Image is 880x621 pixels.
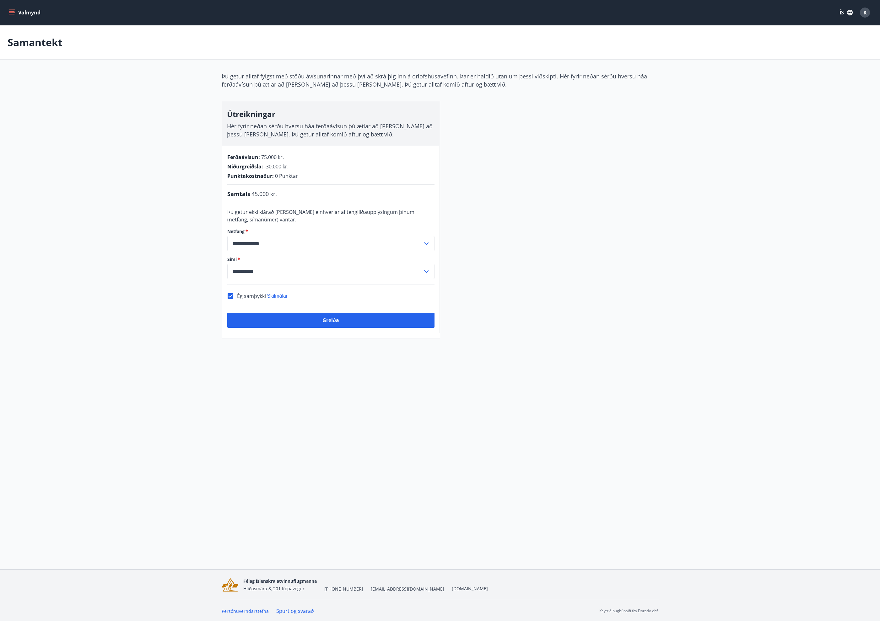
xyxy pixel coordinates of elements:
span: 45.000 kr. [251,190,277,198]
label: Sími [227,256,435,263]
button: ÍS [836,7,856,18]
span: Félag íslenskra atvinnuflugmanna [243,578,317,584]
button: Skilmálar [267,293,288,300]
span: Ég samþykki [237,293,266,300]
span: [EMAIL_ADDRESS][DOMAIN_NAME] [371,586,444,592]
span: Ferðaávísun : [227,154,260,161]
button: Greiða [227,313,435,328]
span: Hér fyrir neðan sérðu hversu háa ferðaávísun þú ætlar að [PERSON_NAME] að þessu [PERSON_NAME]. Þú... [227,122,433,138]
p: Þú getur alltaf fylgst með stöðu ávísunarinnar með því að skrá þig inn á orlofshúsavefinn. Þar er... [222,72,659,88]
label: Netfang [227,228,435,235]
a: Spurt og svarað [276,608,314,614]
span: Niðurgreiðsla : [227,163,263,170]
button: menu [8,7,43,18]
span: Þú getur ekki klárað [PERSON_NAME] einhverjar af tengiliðaupplýsingum þínum (netfang, símanúmer) ... [227,209,414,223]
span: 75.000 kr. [261,154,284,161]
p: Samantekt [8,35,62,49]
span: [PHONE_NUMBER] [324,586,363,592]
a: Persónuverndarstefna [222,608,269,614]
span: Samtals [227,190,250,198]
span: -30.000 kr. [264,163,289,170]
span: 0 Punktar [275,172,298,179]
img: FGYwLRsDkrbKU9IF3wjeuKl1ApL8nCcSRU6gK6qq.png [222,578,239,592]
span: K [863,9,867,16]
h3: Útreikningar [227,109,435,119]
button: K [857,5,872,20]
a: [DOMAIN_NAME] [452,586,488,592]
span: Hlíðasmára 8, 201 Kópavogur [243,586,305,592]
span: Punktakostnaður : [227,172,274,179]
p: Keyrt á hugbúnaði frá Dorado ehf. [599,608,659,614]
span: Skilmálar [267,293,288,299]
